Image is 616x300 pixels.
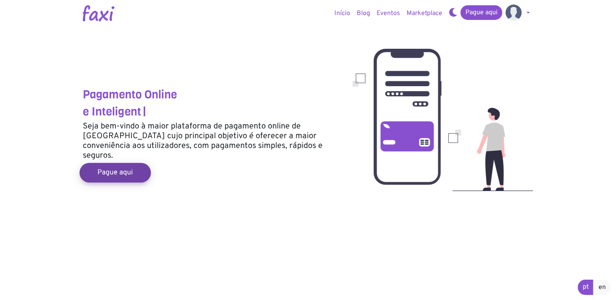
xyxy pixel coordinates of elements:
[83,104,141,119] span: e Inteligent
[373,5,403,22] a: Eventos
[83,122,340,161] h5: Seja bem-vindo à maior plataforma de pagamento online de [GEOGRAPHIC_DATA] cujo principal objetiv...
[403,5,446,22] a: Marketplace
[331,5,353,22] a: Início
[80,163,151,183] a: Pague aqui
[83,5,114,22] img: Logotipo Faxi Online
[353,5,373,22] a: Blog
[461,5,502,20] a: Pague aqui
[578,280,594,295] a: pt
[593,280,611,295] a: en
[83,88,340,102] h3: Pagamento Online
